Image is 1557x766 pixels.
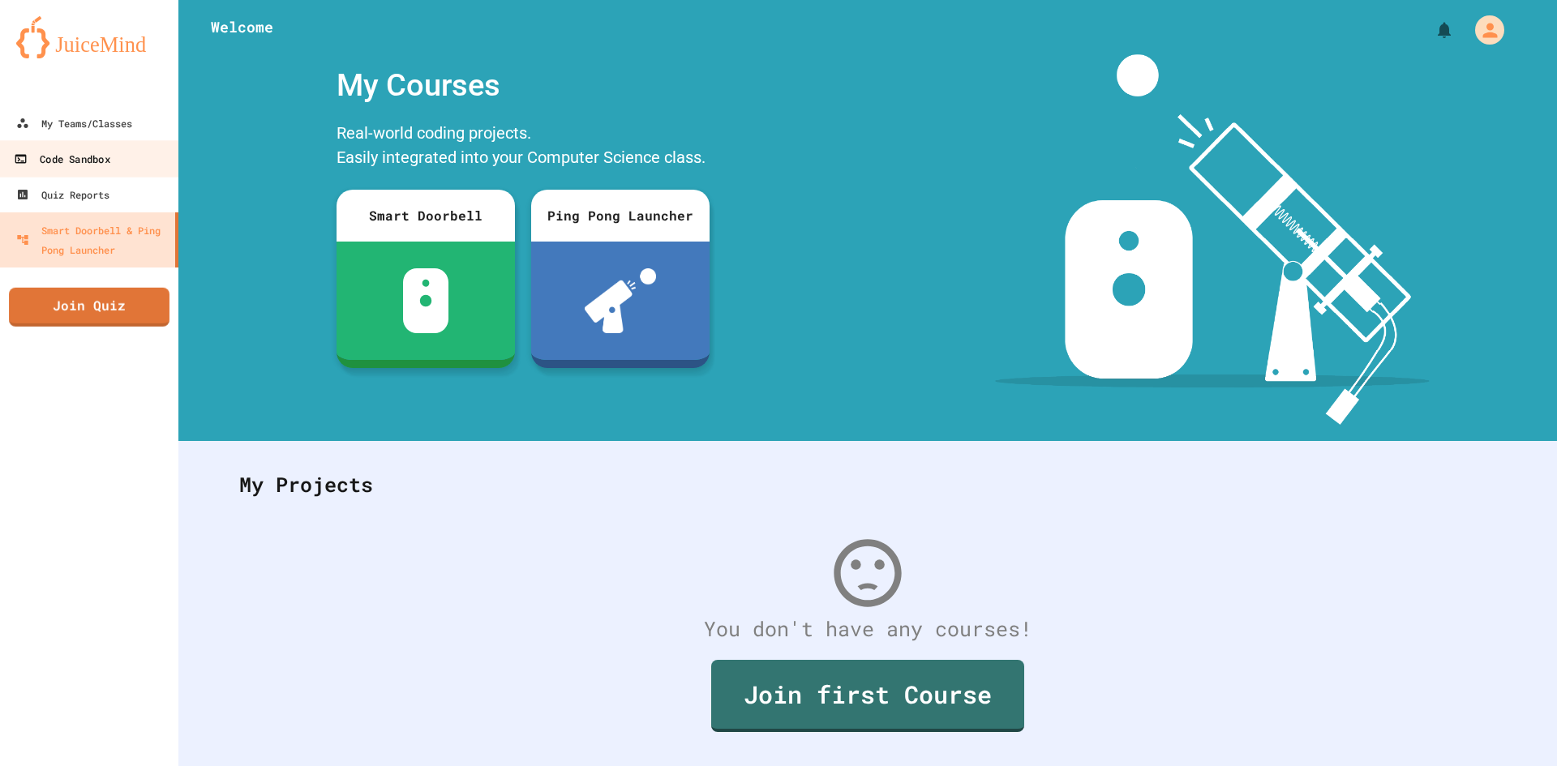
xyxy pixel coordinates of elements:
div: My Teams/Classes [16,113,132,133]
div: My Notifications [1405,16,1458,44]
div: You don't have any courses! [223,614,1512,644]
div: Code Sandbox [14,149,109,169]
div: Smart Doorbell [337,190,515,242]
div: My Account [1458,11,1508,49]
div: My Projects [223,453,1512,516]
img: banner-image-my-projects.png [995,54,1430,425]
img: ppl-with-ball.png [585,268,657,333]
a: Join Quiz [9,288,169,327]
div: My Courses [328,54,718,117]
div: Ping Pong Launcher [531,190,710,242]
div: Smart Doorbell & Ping Pong Launcher [16,220,169,259]
img: sdb-white.svg [403,268,449,333]
a: Join first Course [711,660,1024,732]
div: Quiz Reports [16,185,109,204]
div: Real-world coding projects. Easily integrated into your Computer Science class. [328,117,718,178]
img: logo-orange.svg [16,16,162,58]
